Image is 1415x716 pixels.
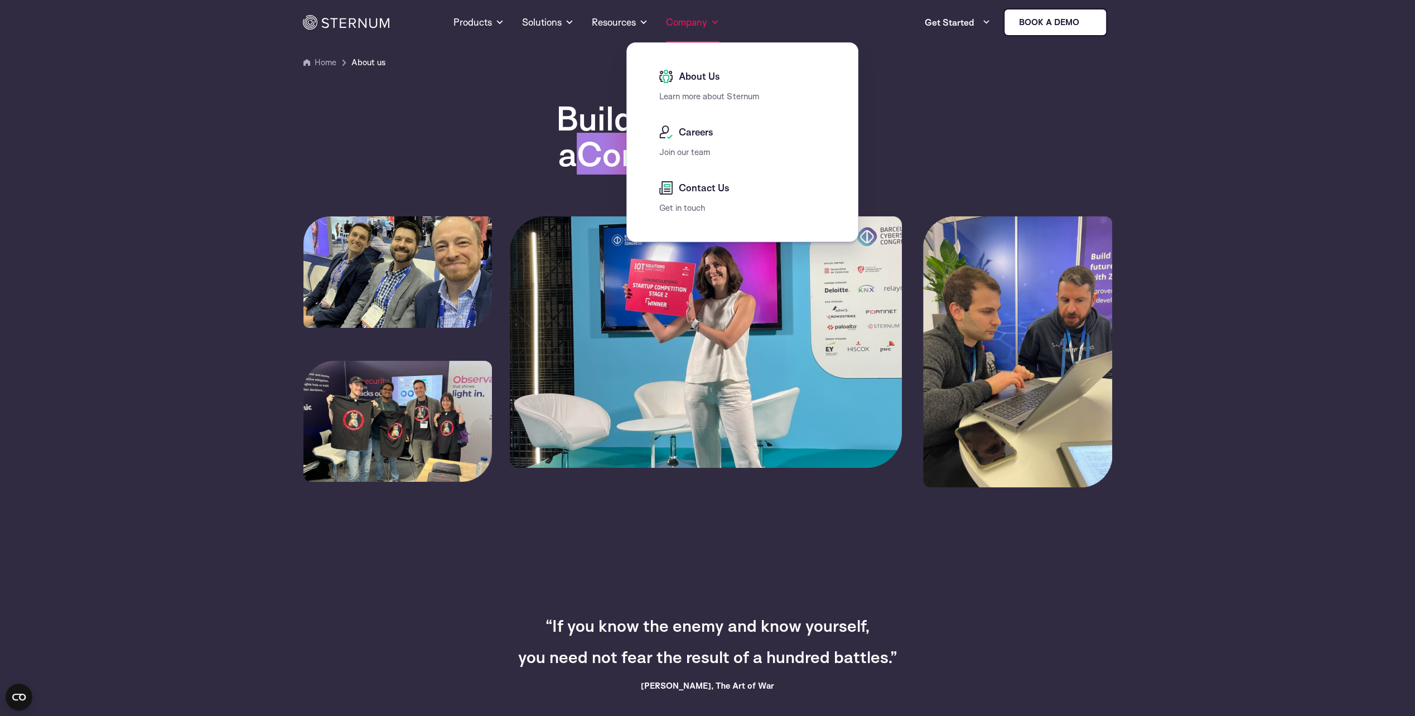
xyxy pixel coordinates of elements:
[1083,18,1092,27] img: sternum iot
[659,70,831,83] a: About Us
[522,2,574,42] a: Solutions
[1003,8,1107,36] a: Book a demo
[491,679,924,693] h6: [PERSON_NAME], The Art of War
[676,125,713,139] span: Careers
[351,56,385,69] span: About us
[924,11,990,33] a: Get Started
[659,181,831,195] a: Contact Us
[453,2,504,42] a: Products
[491,610,924,673] h3: “If you know the enemy and know yourself, you need not fear the result of a hundred battles.”
[6,684,32,710] button: Open CMP widget
[315,57,336,67] a: Home
[577,133,857,175] span: Connected Future
[491,100,924,172] h1: Building a Bridge to a
[659,147,710,157] a: Join our team
[659,125,831,139] a: Careers
[676,181,730,195] span: Contact Us
[659,202,705,213] a: Get in touch
[676,70,720,83] span: About Us
[666,2,719,42] a: Company
[923,216,1112,487] img: sternum-zephyr
[659,91,759,101] a: Learn more about Sternum
[592,2,648,42] a: Resources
